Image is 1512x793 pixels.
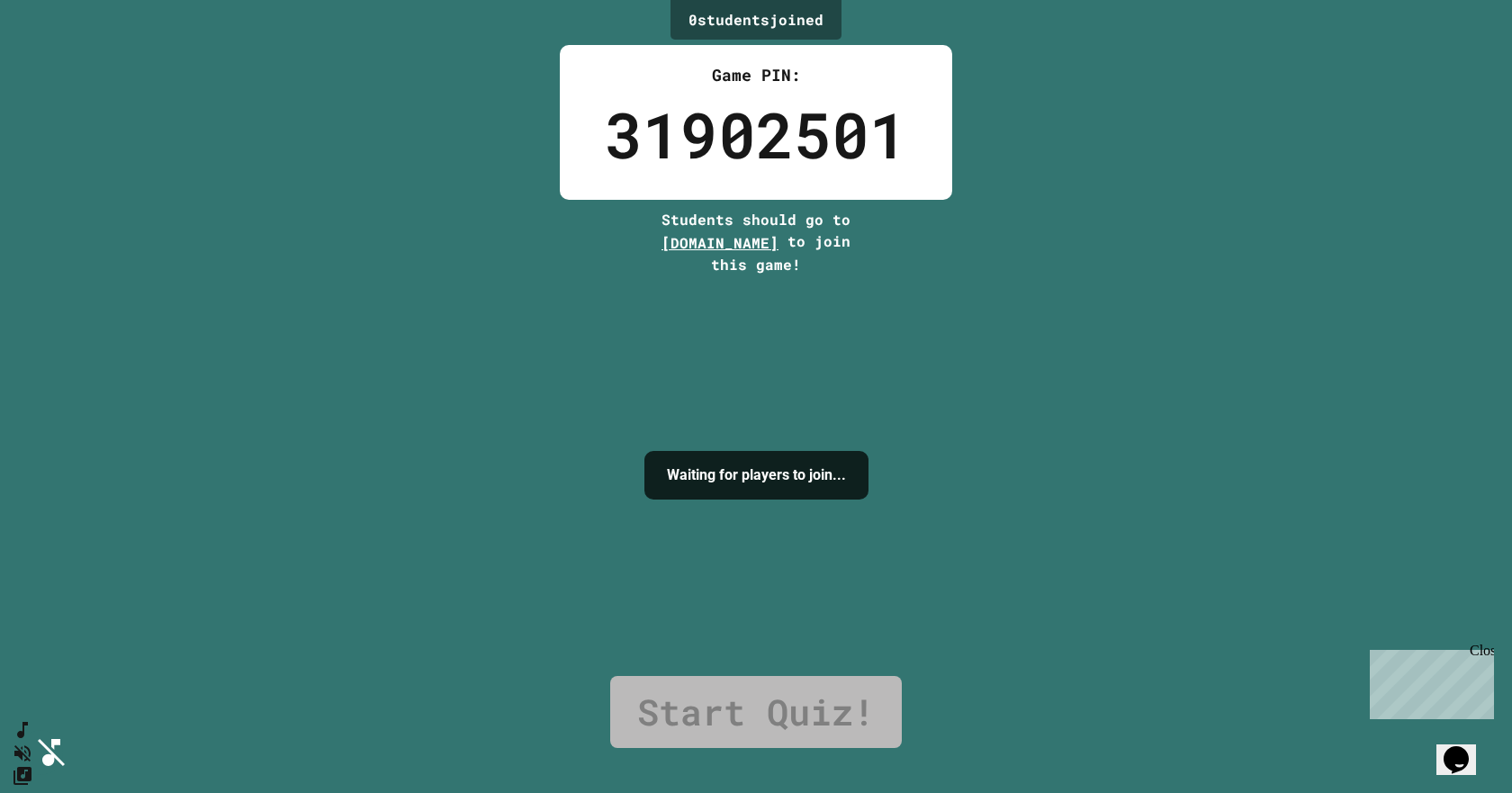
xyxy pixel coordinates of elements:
[7,7,124,114] div: Chat with us now!Close
[1363,643,1494,719] iframe: chat widget
[12,719,33,742] button: SpeedDial basic example
[610,676,902,748] a: Start Quiz!
[605,87,907,182] div: 31902501
[12,764,33,787] button: Change Music
[643,209,868,275] div: Students should go to to join this game!
[661,233,778,252] span: [DOMAIN_NAME]
[12,742,33,764] button: Unmute music
[667,464,846,486] h4: Waiting for players to join...
[1436,721,1494,775] iframe: chat widget
[605,63,907,87] div: Game PIN:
